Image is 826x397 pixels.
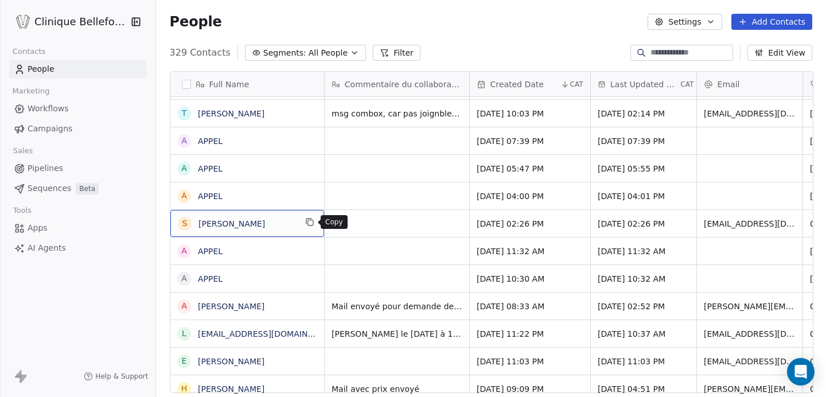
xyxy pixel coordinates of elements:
span: Created Date [490,79,544,90]
span: [EMAIL_ADDRESS][DOMAIN_NAME] [704,218,796,229]
span: CAT [680,80,693,89]
a: Apps [9,219,146,238]
span: [DATE] 11:03 PM [477,356,583,367]
span: Full Name [209,79,250,90]
span: Sequences [28,182,71,194]
a: APPEL [198,192,223,201]
div: S [182,217,187,229]
span: [DATE] 10:03 PM [477,108,583,119]
span: Help & Support [95,372,148,381]
span: Pipelines [28,162,63,174]
a: APPEL [198,164,223,173]
div: A [181,273,187,285]
span: [EMAIL_ADDRESS][DOMAIN_NAME] [704,108,796,119]
span: Mail avec prix envoyé [332,383,462,395]
span: Clinique Bellefontaine [34,14,128,29]
a: Workflows [9,99,146,118]
span: msg combox, car pas joignble. demande photo - mail envoyé infos microneedling [332,108,462,119]
span: [DATE] 02:52 PM [598,301,689,312]
a: Pipelines [9,159,146,178]
a: [PERSON_NAME] [198,219,265,228]
span: [DATE] 10:30 AM [477,273,583,285]
span: CAT [570,80,583,89]
a: Campaigns [9,119,146,138]
a: [PERSON_NAME] [198,302,264,311]
span: Campaigns [28,123,72,135]
div: Commentaire du collaborateur [325,72,469,96]
span: [DATE] 04:01 PM [598,190,689,202]
span: Contacts [7,43,50,60]
span: [DATE] 11:03 PM [598,356,689,367]
span: [DATE] 02:14 PM [598,108,689,119]
span: [DATE] 10:37 AM [598,328,689,340]
a: APPEL [198,247,223,256]
a: [PERSON_NAME] [198,357,264,366]
p: Copy [325,217,343,227]
span: [DATE] 08:33 AM [477,301,583,312]
span: AI Agents [28,242,66,254]
span: [DATE] 07:39 PM [598,135,689,147]
img: Logo_Bellefontaine_Black.png [16,15,30,29]
span: [DATE] 07:39 PM [477,135,583,147]
div: A [181,135,187,147]
a: People [9,60,146,79]
div: Open Intercom Messenger [787,358,815,386]
div: Last Updated DateCAT [591,72,696,96]
span: Tools [8,202,36,219]
div: E [181,355,186,367]
span: [PERSON_NAME][EMAIL_ADDRESS][DOMAIN_NAME] [704,383,796,395]
div: Email [697,72,802,96]
span: Email [718,79,740,90]
a: AI Agents [9,239,146,258]
button: Edit View [747,45,812,61]
button: Clinique Bellefontaine [14,12,123,32]
span: People [170,13,222,30]
div: Created DateCAT [470,72,590,96]
span: Sales [8,142,38,159]
span: [DATE] 02:26 PM [598,218,689,229]
span: People [28,63,54,75]
span: [DATE] 02:26 PM [477,218,583,229]
a: SequencesBeta [9,179,146,198]
span: [DATE] 05:47 PM [477,163,583,174]
span: Apps [28,222,48,234]
div: A [181,245,187,257]
a: [PERSON_NAME] [198,109,264,118]
span: Beta [76,183,99,194]
div: grid [170,97,325,394]
span: 329 Contacts [170,46,231,60]
div: H [181,383,187,395]
a: Help & Support [84,372,148,381]
span: [DATE] 11:32 AM [477,246,583,257]
div: A [181,162,187,174]
div: A [181,300,187,312]
span: [DATE] 04:51 PM [598,383,689,395]
span: [DATE] 09:09 PM [477,383,583,395]
div: A [181,190,187,202]
div: l [182,328,186,340]
span: [PERSON_NAME][EMAIL_ADDRESS][DOMAIN_NAME] [704,301,796,312]
div: Full Name [170,72,324,96]
a: APPEL [198,274,223,283]
a: APPEL [198,137,223,146]
a: [PERSON_NAME] [198,384,264,394]
span: Segments: [263,47,306,59]
span: [DATE] 04:00 PM [477,190,583,202]
button: Add Contacts [731,14,812,30]
span: [EMAIL_ADDRESS][DOMAIN_NAME] [704,356,796,367]
span: [EMAIL_ADDRESS][DOMAIN_NAME] [704,328,796,340]
button: Filter [373,45,420,61]
span: Mail envoyé pour demande de photos [332,301,462,312]
span: Workflows [28,103,69,115]
span: Marketing [7,83,54,100]
span: [DATE] 11:32 AM [598,246,689,257]
button: Settings [648,14,722,30]
span: Last Updated Date [610,79,678,90]
div: T [181,107,186,119]
span: [DATE] 11:22 PM [477,328,583,340]
span: [PERSON_NAME] le [DATE] à 10h17 - rdv posé - doit env son num de carte d'assurance [332,328,462,340]
span: All People [309,47,348,59]
a: [EMAIL_ADDRESS][DOMAIN_NAME] [198,329,338,338]
span: [DATE] 10:32 AM [598,273,689,285]
span: [DATE] 05:55 PM [598,163,689,174]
